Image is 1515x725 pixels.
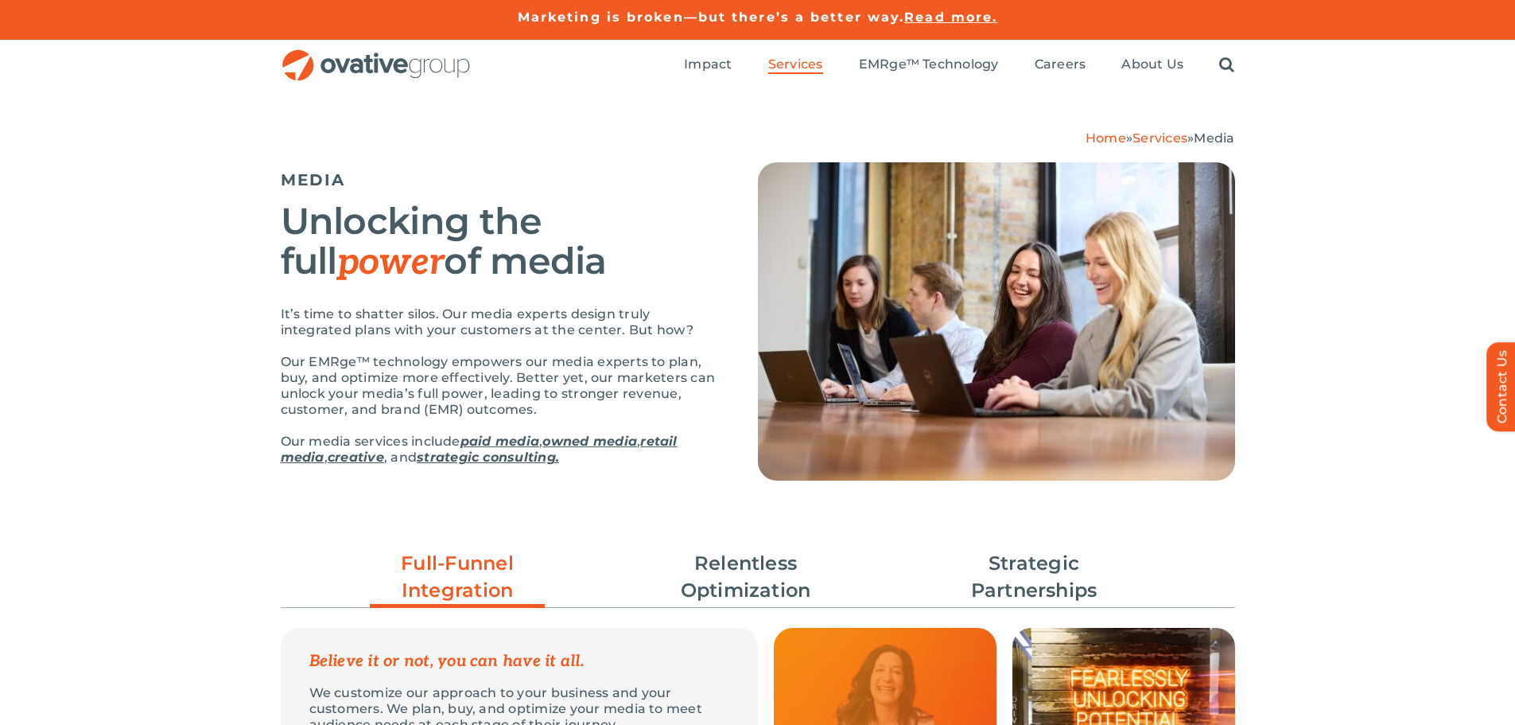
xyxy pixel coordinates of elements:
[337,240,445,285] em: power
[542,434,637,449] a: owned media
[1035,57,1086,72] span: Careers
[684,40,1234,91] nav: Menu
[859,57,999,72] span: EMRge™ Technology
[1132,131,1187,146] a: Services
[281,354,718,418] p: Our EMRge™ technology empowers our media experts to plan, buy, and optimize more effectively. Bet...
[1219,57,1234,74] a: Search
[281,170,718,189] h5: MEDIA
[768,57,823,72] span: Services
[281,434,718,466] p: Our media services include , , , , and
[281,48,472,63] a: OG_Full_horizontal_RGB
[1194,131,1234,146] span: Media
[658,550,833,604] a: Relentless Optimization
[946,550,1121,604] a: Strategic Partnerships
[684,57,732,74] a: Impact
[417,450,559,465] a: strategic consulting.
[1121,57,1183,72] span: About Us
[1086,131,1235,146] span: » »
[370,550,545,612] a: Full-Funnel Integration
[768,57,823,74] a: Services
[281,201,718,283] h2: Unlocking the full of media
[328,450,384,465] a: creative
[1121,57,1183,74] a: About Us
[758,162,1235,481] img: Media – Hero
[460,434,539,449] a: paid media
[518,10,905,25] a: Marketing is broken—but there’s a better way.
[1086,131,1126,146] a: Home
[281,306,718,338] p: It’s time to shatter silos. Our media experts design truly integrated plans with your customers a...
[281,542,1235,612] ul: Post Filters
[1035,57,1086,74] a: Careers
[684,57,732,72] span: Impact
[309,653,729,669] p: Believe it or not, you can have it all.
[859,57,999,74] a: EMRge™ Technology
[904,10,997,25] a: Read more.
[281,434,678,465] a: retail media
